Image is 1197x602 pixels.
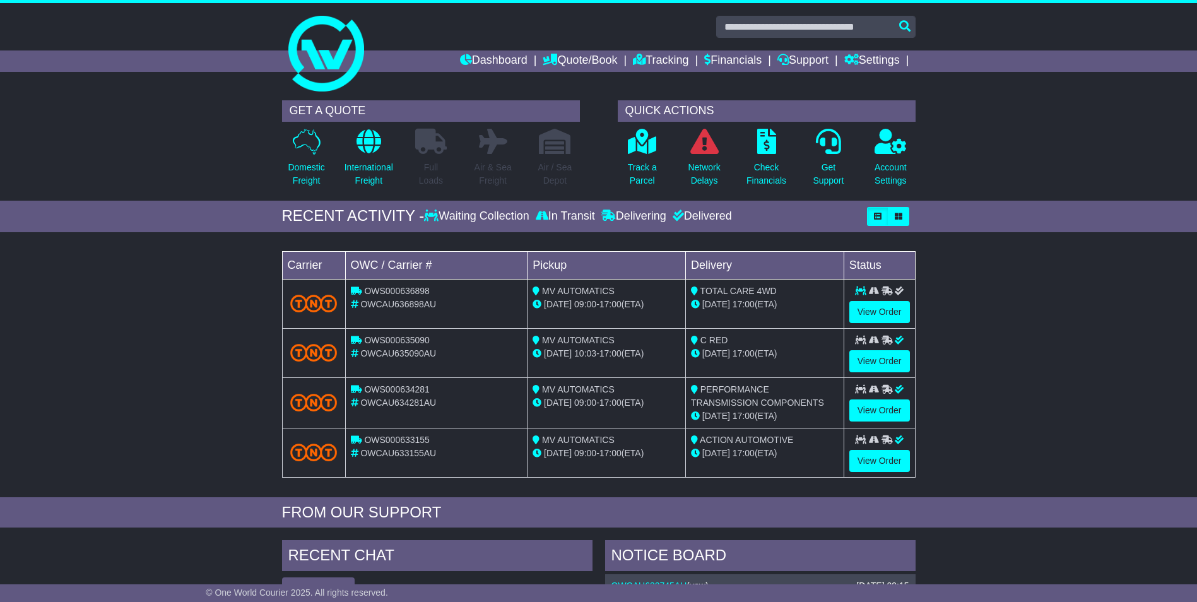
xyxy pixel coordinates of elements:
[287,128,325,194] a: DomesticFreight
[599,299,622,309] span: 17:00
[543,50,617,72] a: Quote/Book
[360,299,436,309] span: OWCAU636898AU
[691,447,839,460] div: (ETA)
[533,210,598,223] div: In Transit
[874,128,907,194] a: AccountSettings
[633,50,688,72] a: Tracking
[364,384,430,394] span: OWS000634281
[542,335,615,345] span: MV AUTOMATICS
[533,347,680,360] div: - (ETA)
[360,398,436,408] span: OWCAU634281AU
[605,540,916,574] div: NOTICE BOARD
[538,161,572,187] p: Air / Sea Depot
[282,100,580,122] div: GET A QUOTE
[282,540,593,574] div: RECENT CHAT
[598,210,669,223] div: Delivering
[282,251,345,279] td: Carrier
[544,348,572,358] span: [DATE]
[533,447,680,460] div: - (ETA)
[704,50,762,72] a: Financials
[542,286,615,296] span: MV AUTOMATICS
[282,207,425,225] div: RECENT ACTIVITY -
[290,394,338,411] img: TNT_Domestic.png
[618,100,916,122] div: QUICK ACTIONS
[345,251,528,279] td: OWC / Carrier #
[288,161,324,187] p: Domestic Freight
[290,344,338,361] img: TNT_Domestic.png
[733,411,755,421] span: 17:00
[574,299,596,309] span: 09:00
[688,161,720,187] p: Network Delays
[544,299,572,309] span: [DATE]
[360,448,436,458] span: OWCAU633155AU
[424,210,532,223] div: Waiting Collection
[702,411,730,421] span: [DATE]
[627,128,657,194] a: Track aParcel
[533,396,680,410] div: - (ETA)
[849,450,910,472] a: View Order
[282,504,916,522] div: FROM OUR SUPPORT
[777,50,828,72] a: Support
[812,128,844,194] a: GetSupport
[849,399,910,422] a: View Order
[702,448,730,458] span: [DATE]
[813,161,844,187] p: Get Support
[544,448,572,458] span: [DATE]
[844,50,900,72] a: Settings
[687,128,721,194] a: NetworkDelays
[415,161,447,187] p: Full Loads
[875,161,907,187] p: Account Settings
[702,299,730,309] span: [DATE]
[700,286,777,296] span: TOTAL CARE 4WD
[611,581,909,591] div: ( )
[574,348,596,358] span: 10:03
[685,251,844,279] td: Delivery
[544,398,572,408] span: [DATE]
[599,398,622,408] span: 17:00
[733,448,755,458] span: 17:00
[345,161,393,187] p: International Freight
[475,161,512,187] p: Air & Sea Freight
[691,347,839,360] div: (ETA)
[206,587,388,598] span: © One World Courier 2025. All rights reserved.
[542,384,615,394] span: MV AUTOMATICS
[542,435,615,445] span: MV AUTOMATICS
[364,435,430,445] span: OWS000633155
[290,295,338,312] img: TNT_Domestic.png
[282,577,355,599] button: View All Chats
[849,350,910,372] a: View Order
[691,410,839,423] div: (ETA)
[669,210,732,223] div: Delivered
[746,128,787,194] a: CheckFinancials
[746,161,786,187] p: Check Financials
[856,581,909,591] div: [DATE] 09:15
[460,50,528,72] a: Dashboard
[849,301,910,323] a: View Order
[691,384,824,408] span: PERFORMANCE TRANSMISSION COMPONENTS
[528,251,686,279] td: Pickup
[700,435,793,445] span: ACTION AUTOMOTIVE
[691,298,839,311] div: (ETA)
[574,398,596,408] span: 09:00
[364,335,430,345] span: OWS000635090
[611,581,687,591] a: OWCAU632745AU
[360,348,436,358] span: OWCAU635090AU
[702,348,730,358] span: [DATE]
[700,335,728,345] span: C RED
[344,128,394,194] a: InternationalFreight
[690,581,705,591] span: vpw
[844,251,915,279] td: Status
[364,286,430,296] span: OWS000636898
[599,448,622,458] span: 17:00
[628,161,657,187] p: Track a Parcel
[290,444,338,461] img: TNT_Domestic.png
[574,448,596,458] span: 09:00
[733,299,755,309] span: 17:00
[533,298,680,311] div: - (ETA)
[599,348,622,358] span: 17:00
[733,348,755,358] span: 17:00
